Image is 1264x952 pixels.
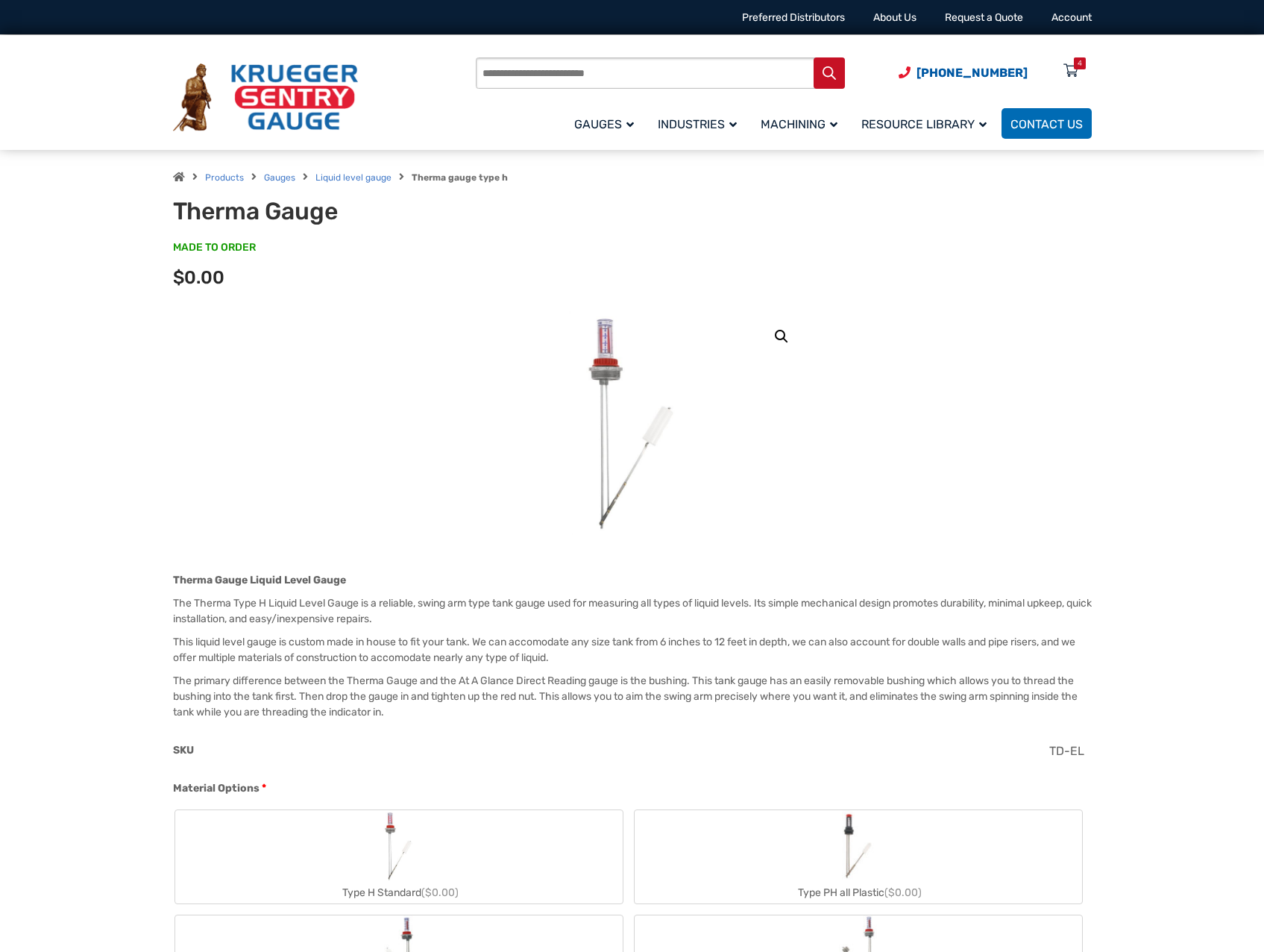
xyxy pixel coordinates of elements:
a: Resource Library [852,106,1002,141]
span: Resource Library [861,117,987,131]
img: Krueger Sentry Gauge [173,63,358,132]
span: Gauges [574,117,634,131]
strong: Therma gauge type h [412,172,508,183]
h1: Therma Gauge [173,197,541,225]
abbr: required [262,780,266,796]
a: Machining [752,106,852,141]
span: $0.00 [173,267,224,288]
a: View full-screen image gallery [768,323,795,350]
a: About Us [873,11,916,24]
strong: Therma Gauge Liquid Level Gauge [173,574,346,586]
a: Contact Us [1002,108,1092,139]
label: Type PH all Plastic [635,810,1082,904]
a: Liquid level gauge [315,172,392,183]
a: Products [205,172,244,183]
span: Material Options [173,782,260,795]
span: TD-EL [1049,744,1084,758]
a: Gauges [565,106,649,141]
span: Contact Us [1010,117,1083,131]
p: This liquid level gauge is custom made in house to fit your tank. We can accomodate any size tank... [173,634,1092,666]
a: Request a Quote [945,11,1023,24]
a: Industries [649,106,752,141]
span: [PHONE_NUMBER] [916,66,1028,80]
span: MADE TO ORDER [173,240,256,255]
label: Type H Standard [175,810,623,904]
span: ($0.00) [884,886,922,899]
a: Phone Number (920) 434-8860 [899,63,1028,82]
a: Preferred Distributors [742,11,845,24]
img: Therma Gauge [520,311,743,535]
span: ($0.00) [421,886,459,899]
div: Type H Standard [175,882,623,904]
div: Type PH all Plastic [635,882,1082,904]
span: Machining [761,117,837,131]
div: 4 [1078,57,1082,69]
p: The primary difference between the Therma Gauge and the At A Glance Direct Reading gauge is the b... [173,673,1092,720]
a: Gauges [264,172,295,183]
a: Account [1051,11,1092,24]
p: The Therma Type H Liquid Level Gauge is a reliable, swing arm type tank gauge used for measuring ... [173,595,1092,627]
span: SKU [173,744,194,757]
span: Industries [658,117,737,131]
